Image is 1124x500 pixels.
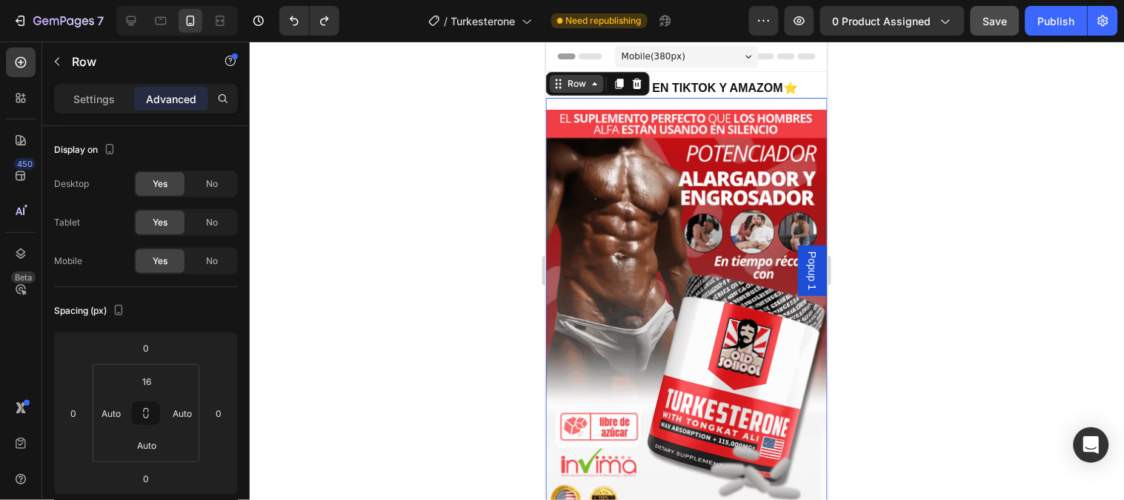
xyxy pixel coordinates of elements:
[206,177,218,191] span: No
[132,434,162,456] input: auto
[54,216,80,229] div: Tablet
[833,13,931,29] span: 0 product assigned
[62,402,84,424] input: 0
[153,177,167,191] span: Yes
[1074,427,1109,463] div: Open Intercom Messenger
[153,254,167,268] span: Yes
[100,402,122,424] input: auto
[97,12,104,30] p: 7
[971,6,1020,36] button: Save
[72,53,198,70] p: Row
[132,370,162,392] input: l
[14,158,36,170] div: 450
[171,402,193,424] input: auto
[566,14,642,27] span: Need republishing
[54,177,89,191] div: Desktop
[546,42,828,500] iframe: Design area
[1025,6,1088,36] button: Publish
[146,91,196,107] p: Advanced
[6,6,110,36] button: 7
[1038,13,1075,29] div: Publish
[445,13,448,29] span: /
[54,140,119,160] div: Display on
[54,301,127,321] div: Spacing (px)
[820,6,965,36] button: 0 product assigned
[131,467,161,490] input: 0
[207,402,230,424] input: 0
[451,13,516,29] span: Turkesterone
[153,216,167,229] span: Yes
[279,6,339,36] div: Undo/Redo
[73,91,115,107] p: Settings
[983,15,1008,27] span: Save
[206,254,218,268] span: No
[54,254,82,268] div: Mobile
[11,272,36,283] div: Beta
[206,216,218,229] span: No
[131,337,161,359] input: 0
